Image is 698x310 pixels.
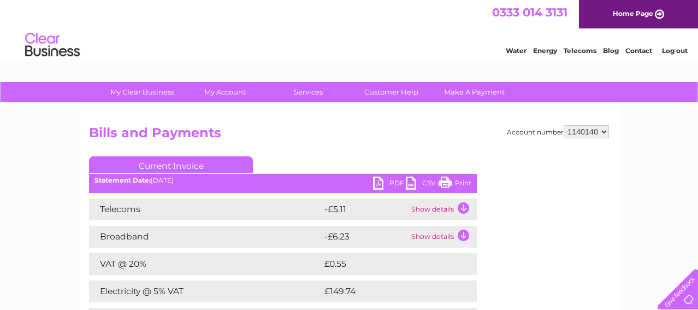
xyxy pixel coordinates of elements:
[564,46,596,55] a: Telecoms
[492,5,567,19] a: 0333 014 3131
[89,280,322,302] td: Electricity @ 5% VAT
[89,198,322,220] td: Telecoms
[429,82,519,102] a: Make A Payment
[322,280,457,302] td: £149.74
[439,177,471,192] a: Print
[507,125,609,138] div: Account number
[322,198,409,220] td: -£5.11
[603,46,619,55] a: Blog
[180,82,270,102] a: My Account
[89,253,322,275] td: VAT @ 20%
[506,46,527,55] a: Water
[409,226,477,248] td: Show details
[373,177,406,192] a: PDF
[25,28,80,62] img: logo.png
[89,177,477,184] div: [DATE]
[89,156,253,173] a: Current Invoice
[322,226,409,248] td: -£6.23
[625,46,652,55] a: Contact
[97,82,187,102] a: My Clear Business
[533,46,557,55] a: Energy
[263,82,353,102] a: Services
[346,82,436,102] a: Customer Help
[662,46,688,55] a: Log out
[89,226,322,248] td: Broadband
[89,125,609,146] h2: Bills and Payments
[92,6,608,53] div: Clear Business is a trading name of Verastar Limited (registered in [GEOGRAPHIC_DATA] No. 3667643...
[406,177,439,192] a: CSV
[94,176,151,184] b: Statement Date:
[409,198,477,220] td: Show details
[322,253,451,275] td: £0.55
